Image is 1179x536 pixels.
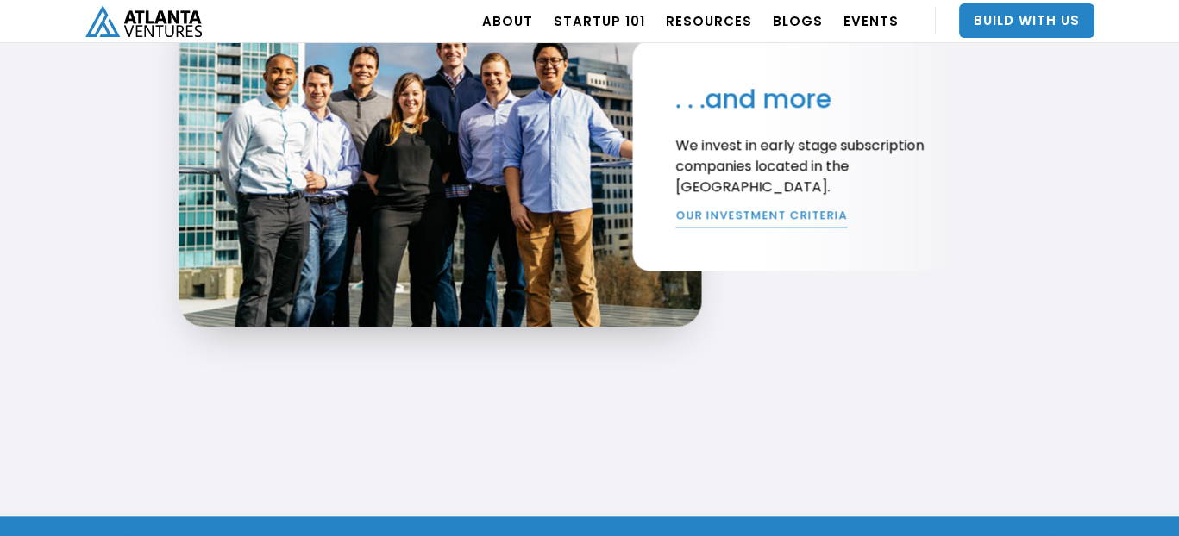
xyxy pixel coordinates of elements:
[675,135,979,197] p: We invest in early stage subscription companies located in the [GEOGRAPHIC_DATA].
[675,84,979,114] h2: . . .and more
[675,207,847,227] a: OUR INVESTMENT CRITERIA
[959,3,1094,38] a: Build With Us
